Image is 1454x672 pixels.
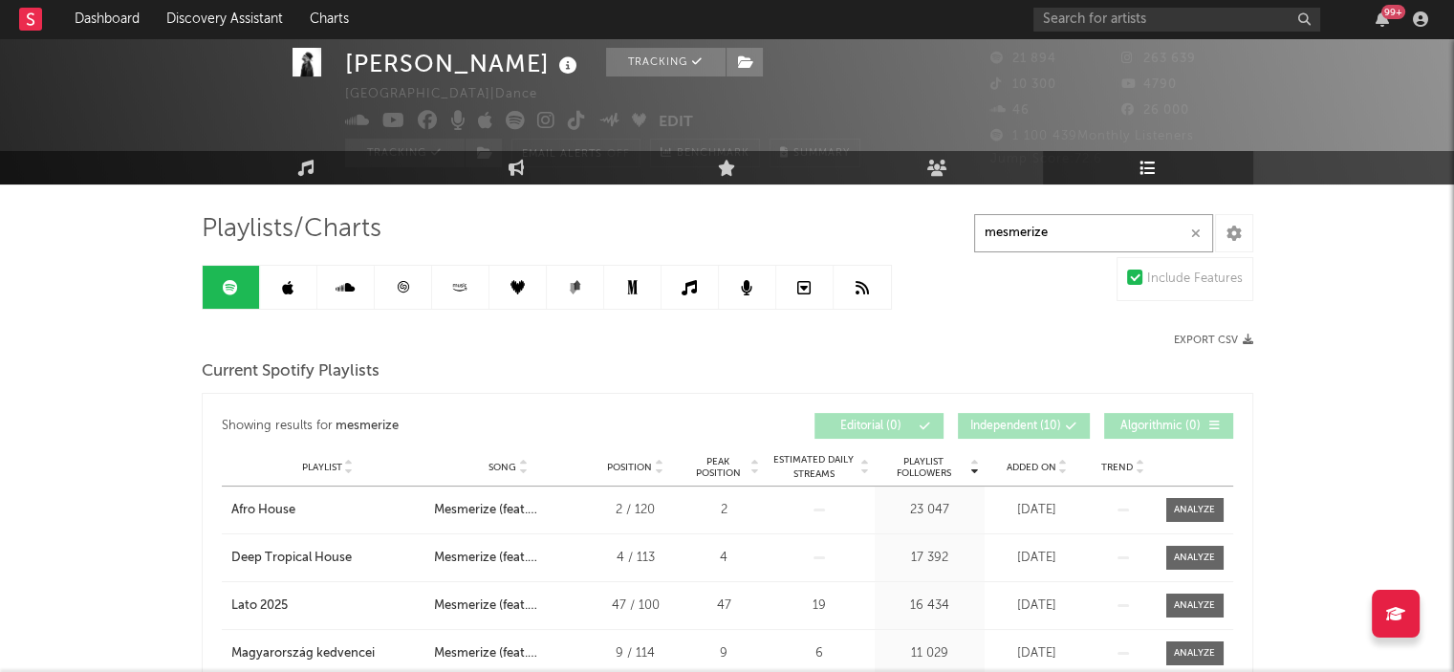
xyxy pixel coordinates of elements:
[593,644,679,663] div: 9 / 114
[990,130,1194,142] span: 1 100 439 Monthly Listeners
[434,549,583,568] div: Mesmerize (feat. [PERSON_NAME])
[770,139,860,167] button: Summary
[688,644,760,663] div: 9
[231,501,295,520] div: Afro House
[1121,104,1189,117] span: 26 000
[607,462,652,473] span: Position
[231,644,375,663] div: Magyarország kedvencei
[958,413,1090,439] button: Independent(10)
[593,549,679,568] div: 4 / 113
[970,421,1061,432] span: Independent ( 10 )
[345,139,465,167] button: Tracking
[879,501,980,520] div: 23 047
[345,48,582,79] div: [PERSON_NAME]
[770,453,858,482] span: Estimated Daily Streams
[1101,462,1133,473] span: Trend
[990,78,1056,91] span: 10 300
[434,644,583,663] div: Mesmerize (feat. [PERSON_NAME])
[231,596,288,616] div: Lato 2025
[989,549,1085,568] div: [DATE]
[1376,11,1389,27] button: 99+
[1121,78,1177,91] span: 4790
[222,413,727,439] div: Showing results for
[793,148,850,159] span: Summary
[231,596,424,616] a: Lato 2025
[231,549,352,568] div: Deep Tropical House
[879,456,968,479] span: Playlist Followers
[677,142,749,165] span: Benchmark
[989,644,1085,663] div: [DATE]
[302,462,342,473] span: Playlist
[659,111,693,135] button: Edit
[1007,462,1056,473] span: Added On
[770,644,870,663] div: 6
[827,421,915,432] span: Editorial ( 0 )
[1104,413,1233,439] button: Algorithmic(0)
[989,501,1085,520] div: [DATE]
[814,413,944,439] button: Editorial(0)
[879,549,980,568] div: 17 392
[606,48,726,76] button: Tracking
[434,501,583,520] div: Mesmerize (feat. [PERSON_NAME])
[879,596,980,616] div: 16 434
[770,596,870,616] div: 19
[650,139,760,167] a: Benchmark
[202,360,380,383] span: Current Spotify Playlists
[345,83,559,106] div: [GEOGRAPHIC_DATA] | Dance
[593,501,679,520] div: 2 / 120
[1174,335,1253,346] button: Export CSV
[688,596,760,616] div: 47
[1121,53,1196,65] span: 263 639
[231,644,424,663] a: Magyarország kedvencei
[974,214,1213,252] input: Search Playlists/Charts
[1033,8,1320,32] input: Search for artists
[879,644,980,663] div: 11 029
[231,501,424,520] a: Afro House
[990,53,1056,65] span: 21 894
[511,139,640,167] button: Email AlertsOff
[1117,421,1204,432] span: Algorithmic ( 0 )
[688,501,760,520] div: 2
[593,596,679,616] div: 47 / 100
[688,549,760,568] div: 4
[989,596,1085,616] div: [DATE]
[607,149,630,160] em: Off
[231,549,424,568] a: Deep Tropical House
[688,456,749,479] span: Peak Position
[990,104,1030,117] span: 46
[434,596,583,616] div: Mesmerize (feat. [PERSON_NAME])
[488,462,516,473] span: Song
[1147,268,1243,291] div: Include Features
[336,415,399,438] div: mesmerize
[202,218,381,241] span: Playlists/Charts
[1381,5,1405,19] div: 99 +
